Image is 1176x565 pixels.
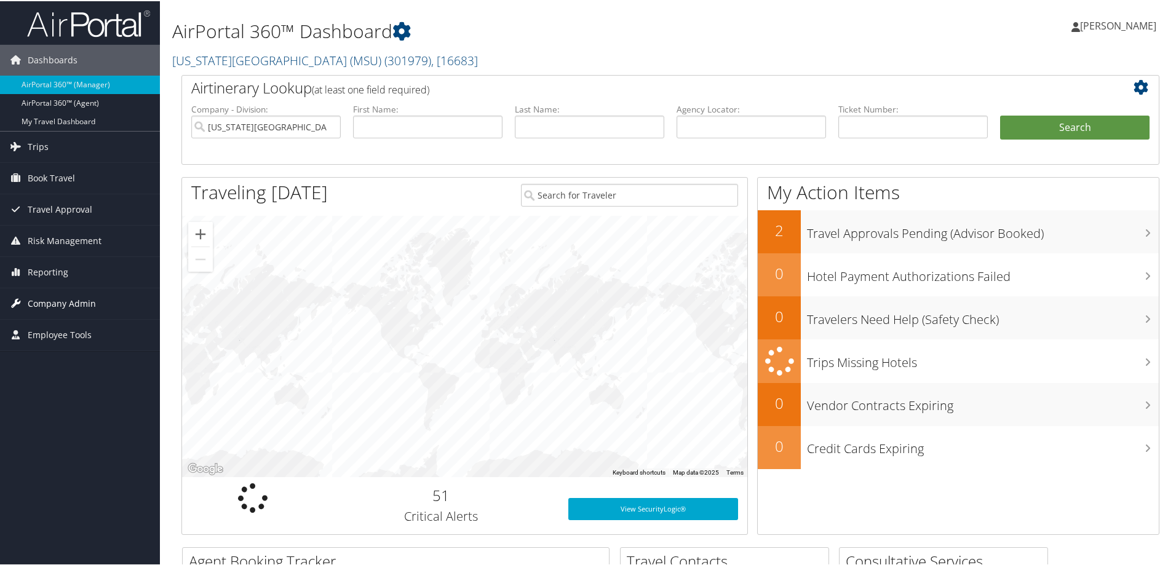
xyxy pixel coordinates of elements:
[758,209,1159,252] a: 2Travel Approvals Pending (Advisor Booked)
[807,347,1159,370] h3: Trips Missing Hotels
[1080,18,1156,31] span: [PERSON_NAME]
[28,287,96,318] span: Company Admin
[758,219,801,240] h2: 2
[431,51,478,68] span: , [ 16683 ]
[191,102,341,114] label: Company - Division:
[807,304,1159,327] h3: Travelers Need Help (Safety Check)
[521,183,738,205] input: Search for Traveler
[807,261,1159,284] h3: Hotel Payment Authorizations Failed
[28,318,92,349] span: Employee Tools
[353,102,503,114] label: First Name:
[568,497,738,519] a: View SecurityLogic®
[838,102,988,114] label: Ticket Number:
[515,102,664,114] label: Last Name:
[673,468,719,475] span: Map data ©2025
[333,484,550,505] h2: 51
[191,76,1068,97] h2: Airtinerary Lookup
[758,252,1159,295] a: 0Hotel Payment Authorizations Failed
[758,178,1159,204] h1: My Action Items
[1000,114,1150,139] button: Search
[1071,6,1169,43] a: [PERSON_NAME]
[807,218,1159,241] h3: Travel Approvals Pending (Advisor Booked)
[28,193,92,224] span: Travel Approval
[172,51,478,68] a: [US_STATE][GEOGRAPHIC_DATA] (MSU)
[758,338,1159,382] a: Trips Missing Hotels
[188,246,213,271] button: Zoom out
[333,507,550,524] h3: Critical Alerts
[758,262,801,283] h2: 0
[758,425,1159,468] a: 0Credit Cards Expiring
[312,82,429,95] span: (at least one field required)
[28,44,77,74] span: Dashboards
[758,435,801,456] h2: 0
[172,17,836,43] h1: AirPortal 360™ Dashboard
[807,433,1159,456] h3: Credit Cards Expiring
[807,390,1159,413] h3: Vendor Contracts Expiring
[677,102,826,114] label: Agency Locator:
[185,460,226,476] img: Google
[28,130,49,161] span: Trips
[758,305,801,326] h2: 0
[185,460,226,476] a: Open this area in Google Maps (opens a new window)
[613,467,665,476] button: Keyboard shortcuts
[27,8,150,37] img: airportal-logo.png
[758,382,1159,425] a: 0Vendor Contracts Expiring
[28,162,75,192] span: Book Travel
[28,224,101,255] span: Risk Management
[191,178,328,204] h1: Traveling [DATE]
[28,256,68,286] span: Reporting
[726,468,744,475] a: Terms
[188,221,213,245] button: Zoom in
[384,51,431,68] span: ( 301979 )
[758,392,801,413] h2: 0
[758,295,1159,338] a: 0Travelers Need Help (Safety Check)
